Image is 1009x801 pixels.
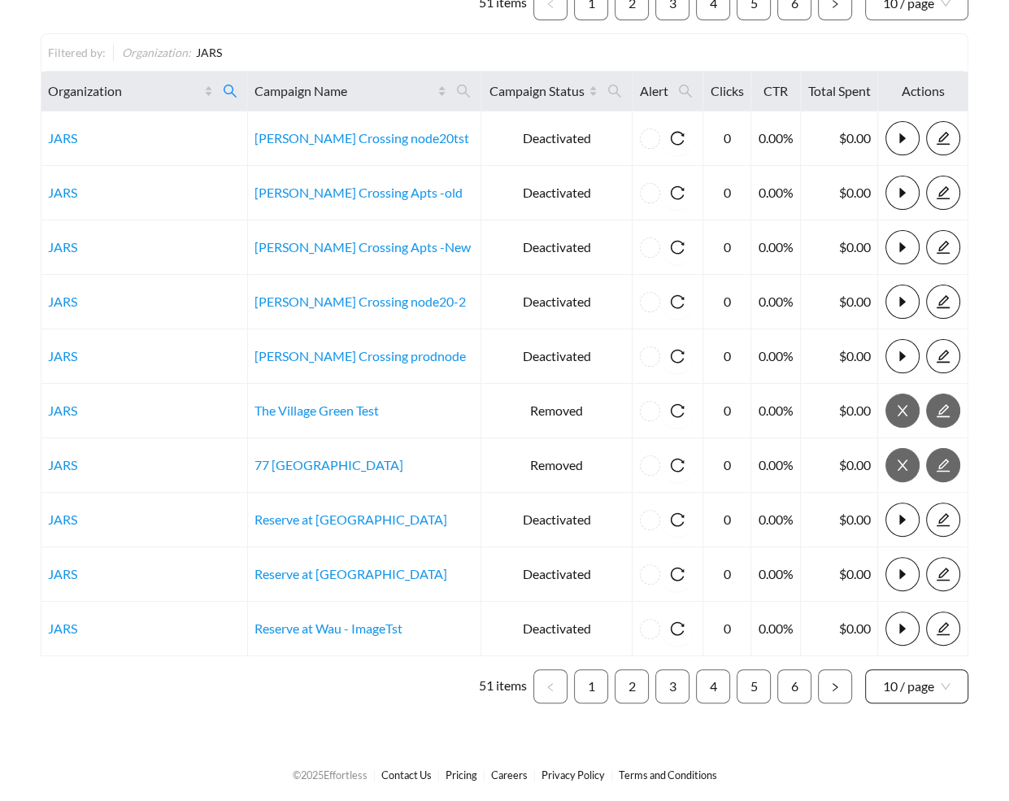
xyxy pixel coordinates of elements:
[737,669,771,703] li: 5
[660,131,694,146] span: reload
[737,670,770,703] a: 5
[456,84,471,98] span: search
[574,669,608,703] li: 1
[926,557,960,591] button: edit
[533,669,568,703] button: left
[660,512,694,527] span: reload
[751,329,801,384] td: 0.00%
[541,768,605,781] a: Privacy Policy
[703,166,751,220] td: 0
[778,670,811,703] a: 6
[481,438,633,493] td: Removed
[481,275,633,329] td: Deactivated
[678,84,693,98] span: search
[865,669,968,703] div: Page Size
[656,670,689,703] a: 3
[926,394,960,428] button: edit
[703,438,751,493] td: 0
[926,121,960,155] button: edit
[886,349,919,363] span: caret-right
[254,512,447,527] a: Reserve at [GEOGRAPHIC_DATA]
[777,669,811,703] li: 6
[801,602,878,656] td: $0.00
[655,669,689,703] li: 3
[927,294,959,309] span: edit
[216,78,244,104] span: search
[751,275,801,329] td: 0.00%
[886,294,919,309] span: caret-right
[660,176,694,210] button: reload
[926,176,960,210] button: edit
[830,682,840,692] span: right
[254,566,447,581] a: Reserve at [GEOGRAPHIC_DATA]
[703,72,751,111] th: Clicks
[254,185,463,200] a: [PERSON_NAME] Crossing Apts -old
[751,438,801,493] td: 0.00%
[751,602,801,656] td: 0.00%
[751,166,801,220] td: 0.00%
[703,220,751,275] td: 0
[446,768,477,781] a: Pricing
[927,131,959,146] span: edit
[48,457,77,472] a: JARS
[48,512,77,527] a: JARS
[254,239,471,255] a: [PERSON_NAME] Crossing Apts -New
[801,275,878,329] td: $0.00
[801,384,878,438] td: $0.00
[254,620,402,636] a: Reserve at Wau - ImageTst
[703,602,751,656] td: 0
[885,557,920,591] button: caret-right
[751,111,801,166] td: 0.00%
[491,768,528,781] a: Careers
[48,81,201,101] span: Organization
[926,285,960,319] button: edit
[660,230,694,264] button: reload
[546,682,555,692] span: left
[927,621,959,636] span: edit
[703,329,751,384] td: 0
[926,512,960,527] a: edit
[660,567,694,581] span: reload
[885,121,920,155] button: caret-right
[696,669,730,703] li: 4
[801,166,878,220] td: $0.00
[926,448,960,482] button: edit
[48,566,77,581] a: JARS
[660,403,694,418] span: reload
[660,448,694,482] button: reload
[672,78,699,104] span: search
[601,78,628,104] span: search
[660,621,694,636] span: reload
[607,84,622,98] span: search
[926,239,960,255] a: edit
[801,72,878,111] th: Total Spent
[885,176,920,210] button: caret-right
[660,458,694,472] span: reload
[481,220,633,275] td: Deactivated
[751,547,801,602] td: 0.00%
[751,493,801,547] td: 0.00%
[927,512,959,527] span: edit
[801,220,878,275] td: $0.00
[615,670,648,703] a: 2
[660,339,694,373] button: reload
[660,240,694,255] span: reload
[481,329,633,384] td: Deactivated
[48,44,113,61] div: Filtered by:
[575,670,607,703] a: 1
[926,339,960,373] button: edit
[381,768,432,781] a: Contact Us
[660,394,694,428] button: reload
[886,131,919,146] span: caret-right
[885,612,920,646] button: caret-right
[254,130,469,146] a: [PERSON_NAME] Crossing node20tst
[926,457,960,472] a: edit
[660,349,694,363] span: reload
[196,46,222,59] span: JARS
[660,557,694,591] button: reload
[926,185,960,200] a: edit
[450,78,477,104] span: search
[48,620,77,636] a: JARS
[818,669,852,703] li: Next Page
[48,294,77,309] a: JARS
